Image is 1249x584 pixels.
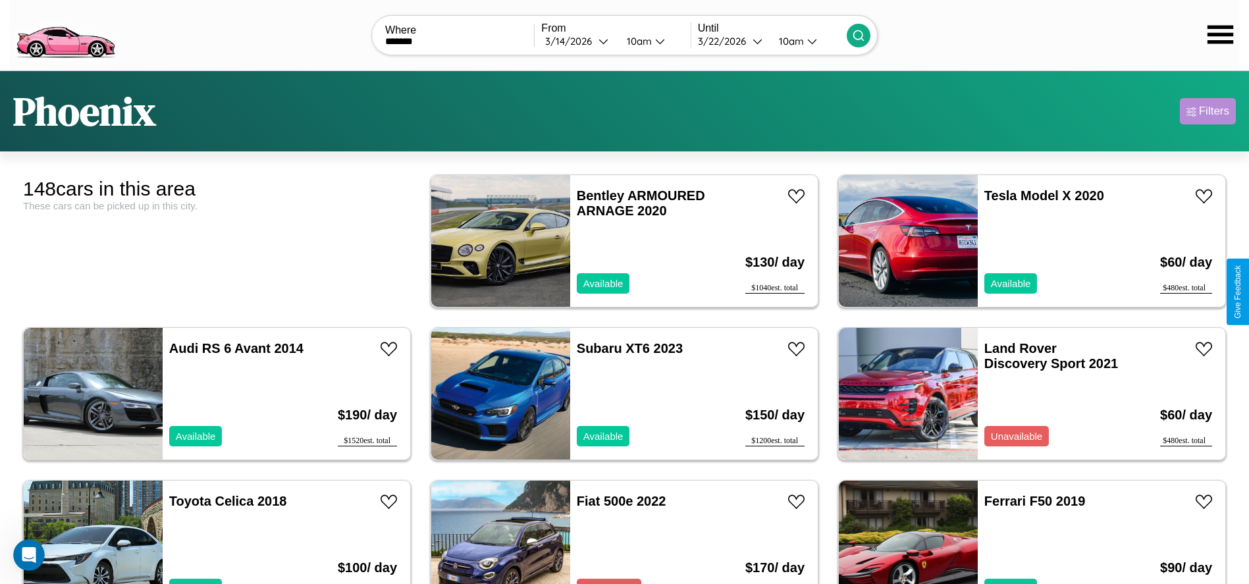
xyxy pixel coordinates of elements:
h1: Phoenix [13,84,156,138]
h3: $ 60 / day [1160,242,1212,283]
div: 148 cars in this area [23,178,411,200]
a: Fiat 500e 2022 [577,494,666,508]
div: Give Feedback [1233,265,1242,319]
div: $ 1200 est. total [745,436,805,446]
div: 3 / 22 / 2026 [698,35,753,47]
a: Land Rover Discovery Sport 2021 [984,341,1118,371]
p: Available [176,427,216,445]
div: $ 1520 est. total [338,436,397,446]
a: Audi RS 6 Avant 2014 [169,341,304,356]
iframe: Intercom live chat [13,539,45,571]
div: 10am [620,35,655,47]
label: From [541,22,690,34]
p: Available [583,275,624,292]
a: Toyota Celica 2018 [169,494,287,508]
button: 3/14/2026 [541,34,616,48]
a: Ferrari F50 2019 [984,494,1085,508]
label: Until [698,22,847,34]
img: logo [10,7,120,61]
p: Available [583,427,624,445]
div: 3 / 14 / 2026 [545,35,598,47]
label: Where [385,24,534,36]
div: $ 1040 est. total [745,283,805,294]
a: Subaru XT6 2023 [577,341,683,356]
button: 10am [616,34,691,48]
p: Unavailable [991,427,1042,445]
div: $ 480 est. total [1160,283,1212,294]
h3: $ 130 / day [745,242,805,283]
h3: $ 60 / day [1160,394,1212,436]
div: These cars can be picked up in this city. [23,200,411,211]
div: Filters [1199,105,1229,118]
a: Tesla Model X 2020 [984,188,1104,203]
button: Filters [1180,98,1236,124]
div: $ 480 est. total [1160,436,1212,446]
p: Available [991,275,1031,292]
a: Bentley ARMOURED ARNAGE 2020 [577,188,705,218]
h3: $ 190 / day [338,394,397,436]
div: 10am [772,35,807,47]
h3: $ 150 / day [745,394,805,436]
button: 10am [768,34,847,48]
